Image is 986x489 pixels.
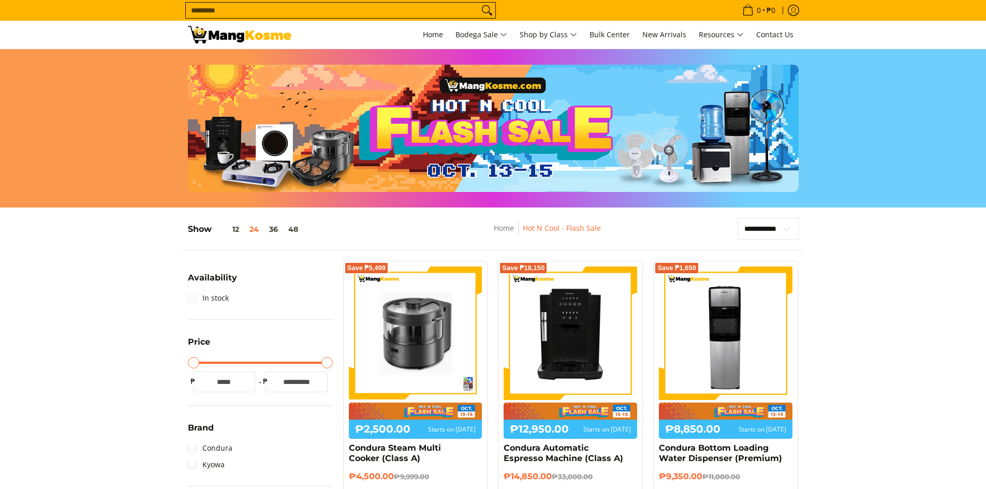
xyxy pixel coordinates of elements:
[455,28,507,41] span: Bodega Sale
[514,21,582,49] a: Shop by Class
[702,472,740,481] del: ₱11,000.00
[659,471,792,482] h6: ₱9,350.00
[264,225,283,233] button: 36
[283,225,303,233] button: 48
[637,21,691,49] a: New Arrivals
[347,265,386,271] span: Save ₱5,499
[188,338,210,346] span: Price
[349,443,441,463] a: Condura Steam Multi Cooker (Class A)
[751,21,799,49] a: Contact Us
[642,29,686,39] span: New Arrivals
[659,266,792,400] img: Condura Bottom Loading Water Dispenser (Premium)
[590,29,630,39] span: Bulk Center
[450,21,512,49] a: Bodega Sale
[394,472,429,481] del: ₱9,999.00
[699,28,744,41] span: Resources
[188,274,237,290] summary: Open
[739,5,778,16] span: •
[212,225,244,233] button: 12
[419,222,676,245] nav: Breadcrumbs
[188,290,229,306] a: In stock
[657,265,696,271] span: Save ₱1,650
[188,424,214,440] summary: Open
[349,471,482,482] h6: ₱4,500.00
[188,376,198,387] span: ₱
[188,456,225,473] a: Kyowa
[520,28,577,41] span: Shop by Class
[584,21,635,49] a: Bulk Center
[188,338,210,354] summary: Open
[188,440,232,456] a: Condura
[418,21,448,49] a: Home
[188,224,303,234] h5: Show
[504,443,623,463] a: Condura Automatic Espresso Machine (Class A)
[504,471,637,482] h6: ₱14,850.00
[504,266,637,400] img: Condura Automatic Espresso Machine (Class A)
[244,225,264,233] button: 24
[349,266,482,400] img: Condura Steam Multi Cooker (Class A)
[765,7,777,14] span: ₱0
[188,26,291,43] img: Hot N Cool: Mang Kosme MID-PAYDAY APPLIANCES SALE! l Mang Kosme
[188,274,237,282] span: Availability
[755,7,762,14] span: 0
[302,21,799,49] nav: Main Menu
[260,376,271,387] span: ₱
[523,223,601,233] a: Hot N Cool - Flash Sale
[502,265,544,271] span: Save ₱18,150
[694,21,749,49] a: Resources
[188,424,214,432] span: Brand
[479,3,495,18] button: Search
[756,29,793,39] span: Contact Us
[659,443,782,463] a: Condura Bottom Loading Water Dispenser (Premium)
[494,223,514,233] a: Home
[552,472,593,481] del: ₱33,000.00
[423,29,443,39] span: Home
